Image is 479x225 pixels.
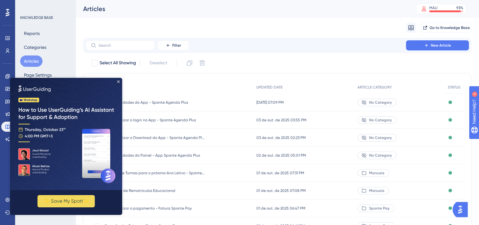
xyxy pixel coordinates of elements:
iframe: UserGuiding AI Assistant Launcher [453,200,471,219]
span: Go to Knowledge Base [430,25,470,30]
div: 93 % [456,5,463,10]
span: 01 de out. de 2025 07:31 PM [256,170,304,176]
button: Filter [157,40,189,50]
span: No Category [369,118,392,123]
span: STATUS [448,85,460,90]
span: Funcionalidades do Painel - App Sponte Agenda Plus [104,153,205,158]
div: KNOWLEDGE BASE [20,15,53,20]
span: Como realizar o pagamento - Fatura Sponte Pay [104,206,205,211]
span: 01 de out. de 2025 06:47 PM [256,206,305,211]
span: Manuais [369,188,385,193]
span: Sponte Pay [369,206,390,211]
button: Articles [20,55,43,67]
span: Need Help? [15,2,39,9]
span: New Article [431,43,451,48]
span: 02 de out. de 2025 05:01 PM [256,153,306,158]
button: Deselect [144,57,173,69]
button: Go to Knowledge Base [421,23,471,33]
span: 03 de out. de 2025 03:55 PM [256,118,306,123]
button: New Article [406,40,469,50]
span: 01 de out. de 2025 07:08 PM [256,188,306,193]
span: [DATE] 07:09 PM [256,100,284,105]
div: Articles [83,4,400,13]
span: Funcionalidades do App - Sponte Agenda Plus [104,100,205,105]
span: No Category [369,135,392,140]
span: ARTICLE CATEGORY [357,85,392,90]
span: Criação de Turmas para o próximo Ano Letivo - Sponte Educacional [104,170,205,176]
span: Como realizar o login no App - Sponte Agenda Plus [104,118,205,123]
div: 4 [44,3,46,8]
span: Manuais [369,170,385,176]
span: Select All Showing [100,59,136,67]
button: Page Settings [20,69,55,81]
span: Como realizar o Download do App - Sponte Agenda Plus [104,135,205,140]
button: ✨ Save My Spot!✨ [27,117,85,130]
span: No Category [369,153,392,158]
span: UPDATED DATE [256,85,282,90]
span: Assistente de Rematrículas Educacional [104,188,205,193]
span: Deselect [150,59,167,67]
div: Close Preview [107,3,110,5]
button: Reports [20,28,43,39]
span: Filter [172,43,181,48]
button: Categories [20,42,50,53]
span: No Category [369,100,392,105]
input: Search [99,43,150,48]
span: 03 de out. de 2025 02:23 PM [256,135,306,140]
div: MAU [429,5,437,10]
